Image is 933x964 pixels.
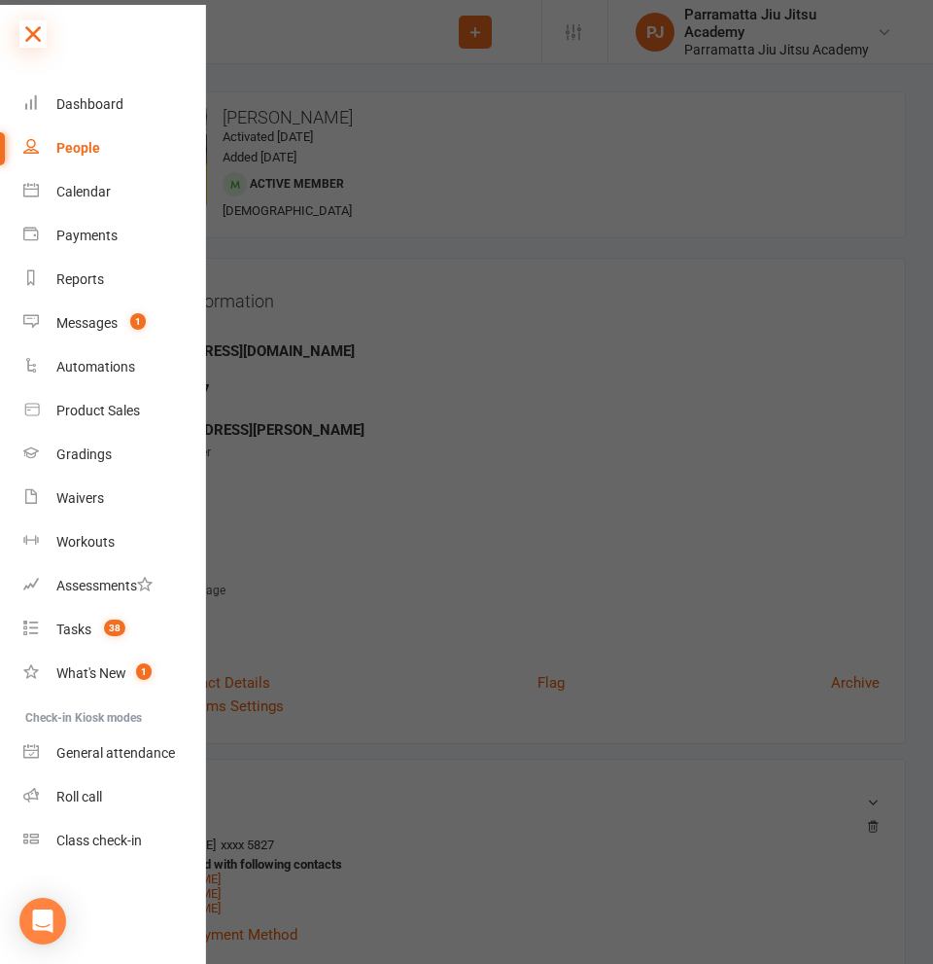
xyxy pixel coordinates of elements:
[56,403,140,418] div: Product Sales
[23,732,207,775] a: General attendance kiosk mode
[23,302,207,345] a: Messages 1
[56,490,104,506] div: Waivers
[56,184,111,199] div: Calendar
[56,140,100,156] div: People
[23,775,207,819] a: Roll call
[23,433,207,477] a: Gradings
[104,620,125,636] span: 38
[130,313,146,330] span: 1
[56,745,175,761] div: General attendance
[23,520,207,564] a: Workouts
[23,564,207,608] a: Assessments
[19,898,66,945] div: Open Intercom Messenger
[23,389,207,433] a: Product Sales
[23,126,207,170] a: People
[56,96,123,112] div: Dashboard
[56,622,91,637] div: Tasks
[56,359,135,375] div: Automations
[23,652,207,696] a: What's New1
[56,665,126,681] div: What's New
[56,833,142,848] div: Class check-in
[56,789,102,804] div: Roll call
[56,315,118,331] div: Messages
[23,345,207,389] a: Automations
[23,83,207,126] a: Dashboard
[56,578,153,593] div: Assessments
[56,446,112,462] div: Gradings
[23,819,207,863] a: Class kiosk mode
[56,534,115,550] div: Workouts
[23,258,207,302] a: Reports
[23,214,207,258] a: Payments
[23,608,207,652] a: Tasks 38
[56,271,104,287] div: Reports
[23,170,207,214] a: Calendar
[56,228,118,243] div: Payments
[23,477,207,520] a: Waivers
[136,663,152,680] span: 1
